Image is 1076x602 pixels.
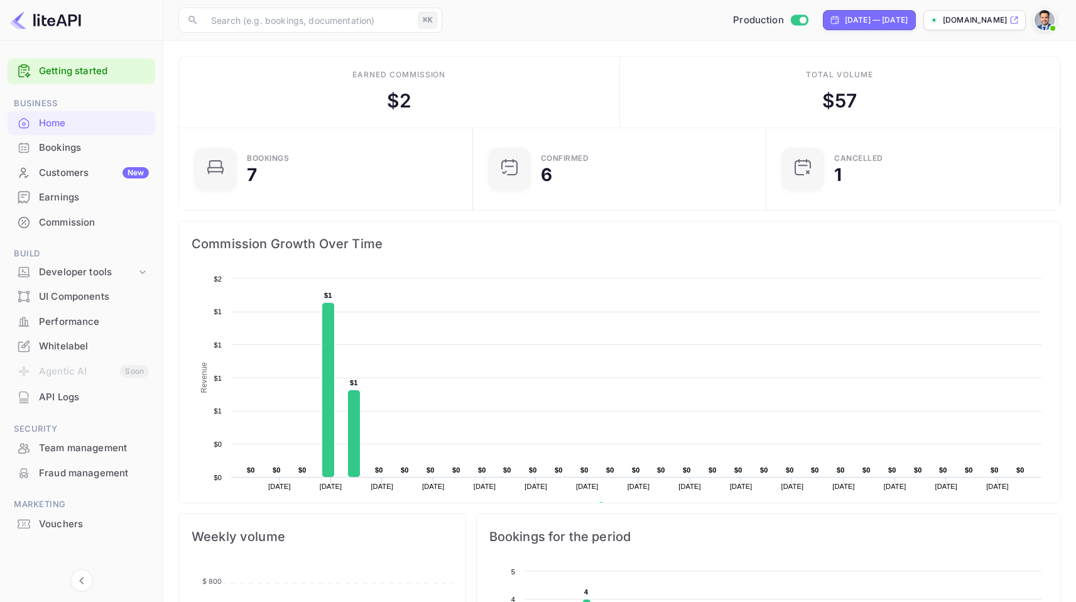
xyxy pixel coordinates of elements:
[529,466,537,474] text: $0
[8,461,155,486] div: Fraud management
[811,466,819,474] text: $0
[214,375,222,382] text: $1
[837,466,845,474] text: $0
[474,483,496,490] text: [DATE]
[991,466,999,474] text: $0
[834,155,883,162] div: CANCELLED
[268,483,291,490] text: [DATE]
[8,385,155,408] a: API Logs
[247,166,257,183] div: 7
[8,111,155,134] a: Home
[350,379,358,386] text: $1
[8,334,155,359] div: Whitelabel
[781,483,804,490] text: [DATE]
[8,136,155,160] div: Bookings
[1035,10,1055,30] img: Santiago Moran Labat
[8,185,155,209] a: Earnings
[39,290,149,304] div: UI Components
[8,136,155,159] a: Bookings
[214,441,222,448] text: $0
[214,474,222,481] text: $0
[935,483,958,490] text: [DATE]
[8,111,155,136] div: Home
[730,483,753,490] text: [DATE]
[39,190,149,205] div: Earnings
[489,527,1048,547] span: Bookings for the period
[8,58,155,84] div: Getting started
[884,483,906,490] text: [DATE]
[8,161,155,185] div: CustomersNew
[247,155,289,162] div: Bookings
[39,64,149,79] a: Getting started
[39,339,149,354] div: Whitelabel
[298,466,307,474] text: $0
[734,466,742,474] text: $0
[8,161,155,184] a: CustomersNew
[541,166,552,183] div: 6
[541,155,589,162] div: Confirmed
[888,466,896,474] text: $0
[192,234,1048,254] span: Commission Growth Over Time
[427,466,435,474] text: $0
[628,483,650,490] text: [DATE]
[122,167,149,178] div: New
[555,466,563,474] text: $0
[823,10,916,30] div: Click to change the date range period
[70,569,93,592] button: Collapse navigation
[943,14,1007,26] p: [DOMAIN_NAME]
[39,141,149,155] div: Bookings
[8,498,155,512] span: Marketing
[10,10,81,30] img: LiteAPI logo
[1016,466,1024,474] text: $0
[914,466,922,474] text: $0
[39,265,136,280] div: Developer tools
[39,166,149,180] div: Customers
[8,211,155,235] div: Commission
[214,341,222,349] text: $1
[965,466,973,474] text: $0
[503,466,511,474] text: $0
[8,385,155,410] div: API Logs
[834,166,842,183] div: 1
[452,466,460,474] text: $0
[204,8,413,33] input: Search (e.g. bookings, documentation)
[39,315,149,329] div: Performance
[845,14,908,26] div: [DATE] — [DATE]
[39,390,149,405] div: API Logs
[214,308,222,315] text: $1
[580,466,589,474] text: $0
[760,466,768,474] text: $0
[371,483,393,490] text: [DATE]
[387,87,411,115] div: $ 2
[822,87,857,115] div: $ 57
[39,466,149,481] div: Fraud management
[8,512,155,537] div: Vouchers
[939,466,947,474] text: $0
[786,466,794,474] text: $0
[39,517,149,532] div: Vouchers
[709,466,717,474] text: $0
[202,577,222,586] tspan: $ 800
[8,185,155,210] div: Earnings
[576,483,599,490] text: [DATE]
[733,13,784,28] span: Production
[273,466,281,474] text: $0
[352,69,445,80] div: Earned commission
[324,292,332,299] text: $1
[401,466,409,474] text: $0
[8,334,155,358] a: Whitelabel
[8,310,155,333] a: Performance
[683,466,691,474] text: $0
[39,441,149,456] div: Team management
[214,275,222,283] text: $2
[8,310,155,334] div: Performance
[728,13,813,28] div: Switch to Sandbox mode
[524,483,547,490] text: [DATE]
[609,502,641,511] text: Revenue
[418,12,437,28] div: ⌘K
[8,436,155,459] a: Team management
[320,483,342,490] text: [DATE]
[422,483,445,490] text: [DATE]
[8,285,155,309] div: UI Components
[511,568,514,576] text: 5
